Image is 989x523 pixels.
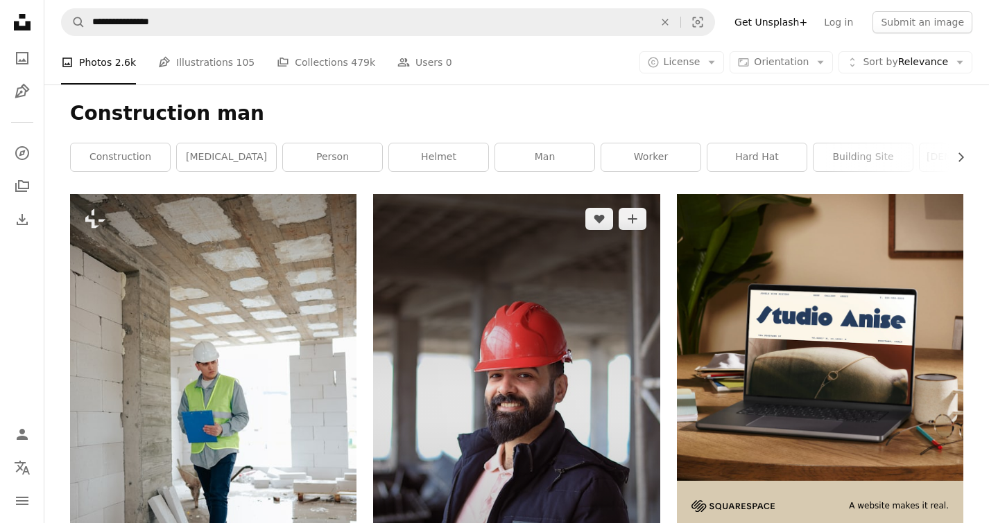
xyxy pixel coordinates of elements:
a: Log in / Sign up [8,420,36,448]
a: construction [71,143,170,171]
h1: Construction man [70,101,963,126]
button: Orientation [730,51,833,73]
a: Illustrations 105 [158,40,255,85]
a: Log in [816,11,861,33]
a: Download History [8,206,36,233]
button: Search Unsplash [62,9,85,35]
a: Collections 479k [277,40,375,85]
button: Language [8,454,36,481]
a: person [283,143,382,171]
button: Submit an image [872,11,972,33]
a: Users 0 [397,40,452,85]
span: 0 [446,55,452,70]
span: Orientation [754,56,809,67]
a: Home — Unsplash [8,8,36,39]
img: file-1705255347840-230a6ab5bca9image [691,500,775,512]
form: Find visuals sitewide [61,8,715,36]
span: Relevance [863,55,948,69]
a: worker [601,143,700,171]
span: 479k [351,55,375,70]
a: Illustrations [8,78,36,105]
span: 105 [237,55,255,70]
a: Photos [8,44,36,72]
span: Sort by [863,56,897,67]
button: scroll list to the right [948,143,963,171]
a: [MEDICAL_DATA] [177,143,276,171]
button: Visual search [681,9,714,35]
span: A website makes it real. [849,500,949,512]
button: License [639,51,725,73]
a: building site [814,143,913,171]
span: License [664,56,700,67]
a: Collections [8,172,36,200]
a: Get Unsplash+ [726,11,816,33]
a: a man in a hard hat and safety vest standing in a building under construction [70,402,356,415]
button: Add to Collection [619,208,646,230]
a: hard hat [707,143,807,171]
a: helmet [389,143,488,171]
button: Clear [650,9,680,35]
button: Sort byRelevance [839,51,972,73]
a: a man wearing a red hard hat and jacket [373,402,660,415]
button: Like [585,208,613,230]
img: file-1705123271268-c3eaf6a79b21image [677,194,963,480]
button: Menu [8,487,36,515]
a: Explore [8,139,36,167]
a: man [495,143,594,171]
